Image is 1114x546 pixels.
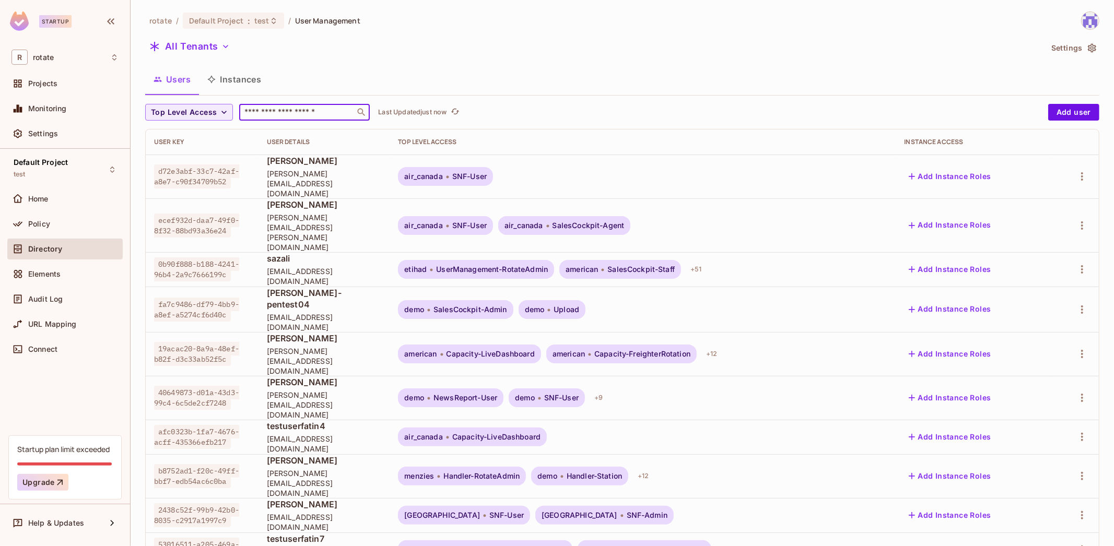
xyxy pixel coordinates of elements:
[28,79,57,88] span: Projects
[267,376,382,388] span: [PERSON_NAME]
[267,199,382,210] span: [PERSON_NAME]
[28,129,58,138] span: Settings
[590,389,607,406] div: + 9
[154,464,239,488] span: b8752ad1-f20c-49ff-bbf7-edb54ac6c0ba
[33,53,54,62] span: Workspace: rotate
[905,138,1042,146] div: Instance Access
[267,266,382,286] span: [EMAIL_ADDRESS][DOMAIN_NAME]
[537,472,557,480] span: demo
[627,511,667,519] span: SNF-Admin
[905,468,995,484] button: Add Instance Roles
[905,301,995,318] button: Add Instance Roles
[554,305,579,314] span: Upload
[452,221,487,230] span: SNF-User
[553,350,585,358] span: american
[267,253,382,264] span: sazali
[39,15,72,28] div: Startup
[404,265,427,274] span: etihad
[154,342,239,366] span: 19acac20-8a9a-48ef-b82f-d3c33ab52f5c
[905,507,995,524] button: Add Instance Roles
[14,170,26,179] span: test
[404,172,443,181] span: air_canada
[145,38,234,55] button: All Tenants
[154,298,239,322] span: fa7c9486-df79-4bb9-a8ef-a5274cf6d40c
[404,221,443,230] span: air_canada
[267,169,382,198] span: [PERSON_NAME][EMAIL_ADDRESS][DOMAIN_NAME]
[145,66,199,92] button: Users
[404,511,480,519] span: [GEOGRAPHIC_DATA]
[28,220,50,228] span: Policy
[378,108,447,116] p: Last Updated just now
[686,261,706,278] div: + 51
[267,155,382,167] span: [PERSON_NAME]
[154,425,239,449] span: afc0323b-1fa7-4676-acff-435366efb217
[452,172,487,181] span: SNF-User
[525,305,545,314] span: demo
[28,104,67,113] span: Monitoring
[566,265,598,274] span: american
[154,503,239,527] span: 2438c52f-99b9-42b0-8035-c2917a1997c9
[905,261,995,278] button: Add Instance Roles
[433,305,507,314] span: SalesCockpit-Admin
[267,434,382,454] span: [EMAIL_ADDRESS][DOMAIN_NAME]
[1047,40,1099,56] button: Settings
[267,498,382,510] span: [PERSON_NAME]
[267,533,382,544] span: testuserfatin7
[1082,12,1099,29] img: yoongjia@letsrotate.com
[443,472,520,480] span: Handler-RotateAdmin
[436,265,548,274] span: UserManagement-RotateAdmin
[905,389,995,406] button: Add Instance Roles
[28,320,77,328] span: URL Mapping
[28,519,84,527] span: Help & Updates
[607,265,675,274] span: SalesCockpit-Staff
[28,270,61,278] span: Elements
[567,472,622,480] span: Handler-Station
[267,212,382,252] span: [PERSON_NAME][EMAIL_ADDRESS][PERSON_NAME][DOMAIN_NAME]
[905,346,995,362] button: Add Instance Roles
[199,66,269,92] button: Instances
[702,346,721,362] div: + 12
[189,16,243,26] span: Default Project
[247,17,251,25] span: :
[267,138,382,146] div: User Details
[515,394,535,402] span: demo
[28,345,57,353] span: Connect
[452,433,541,441] span: Capacity-LiveDashboard
[905,429,995,445] button: Add Instance Roles
[447,106,461,118] span: Click to refresh data
[398,138,887,146] div: Top Level Access
[433,394,497,402] span: NewsReport-User
[295,16,360,26] span: User Management
[267,468,382,498] span: [PERSON_NAME][EMAIL_ADDRESS][DOMAIN_NAME]
[10,11,29,31] img: SReyMgAAAABJRU5ErkJggg==
[404,472,434,480] span: menzies
[154,257,239,281] span: 0b90f888-b188-4241-96b4-2a9c7666199c
[14,158,68,167] span: Default Project
[254,16,269,26] span: test
[145,104,233,121] button: Top Level Access
[267,287,382,310] span: [PERSON_NAME]-pentest04
[451,107,460,117] span: refresh
[542,511,617,519] span: [GEOGRAPHIC_DATA]
[905,217,995,234] button: Add Instance Roles
[267,312,382,332] span: [EMAIL_ADDRESS][DOMAIN_NAME]
[154,138,250,146] div: User Key
[1048,104,1099,121] button: Add user
[594,350,690,358] span: Capacity-FreighterRotation
[267,512,382,532] span: [EMAIL_ADDRESS][DOMAIN_NAME]
[404,305,424,314] span: demo
[634,468,653,484] div: + 12
[267,390,382,420] span: [PERSON_NAME][EMAIL_ADDRESS][DOMAIN_NAME]
[176,16,179,26] li: /
[404,394,424,402] span: demo
[905,168,995,185] button: Add Instance Roles
[449,106,461,118] button: refresh
[404,350,437,358] span: american
[17,444,110,454] div: Startup plan limit exceeded
[17,474,68,491] button: Upgrade
[154,213,239,238] span: ecef932d-daa7-49f0-8f32-88bd93a36e24
[404,433,443,441] span: air_canada
[149,16,172,26] span: the active workspace
[267,420,382,432] span: testuserfatin4
[151,106,217,119] span: Top Level Access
